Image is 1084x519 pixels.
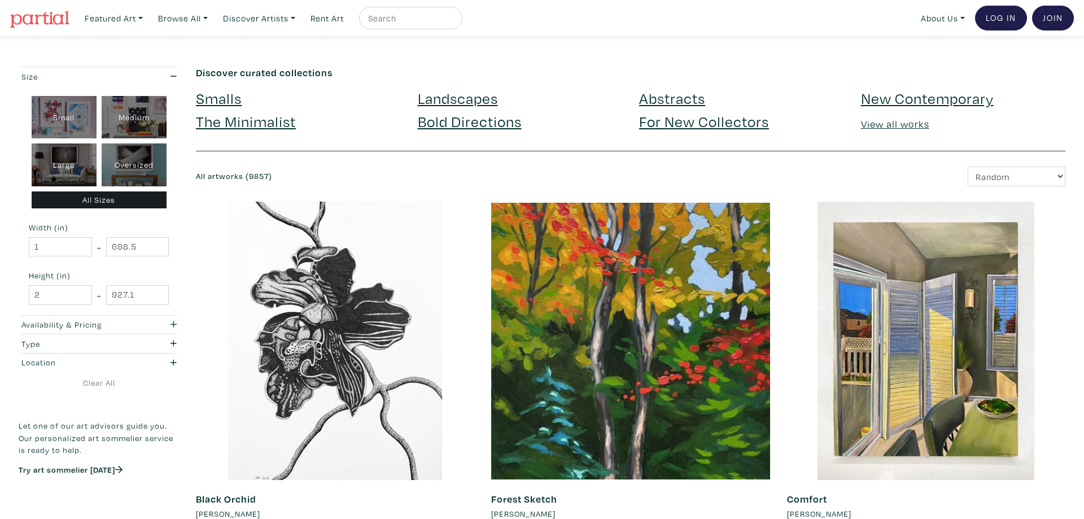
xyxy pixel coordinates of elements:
[29,272,169,280] small: Height (in)
[916,7,970,30] a: About Us
[639,111,769,131] a: For New Collectors
[1032,6,1074,30] a: Join
[32,143,97,186] div: Large
[21,338,134,350] div: Type
[19,420,179,456] p: Let one of our art advisors guide you. Our personalized art sommelier service is ready to help.
[491,492,557,505] a: Forest Sketch
[97,287,101,303] span: -
[19,316,179,334] button: Availability & Pricing
[418,111,522,131] a: Bold Directions
[196,172,622,181] h6: All artworks (9857)
[153,7,213,30] a: Browse All
[218,7,300,30] a: Discover Artists
[861,117,929,130] a: View all works
[196,492,256,505] a: Black Orchid
[975,6,1027,30] a: Log In
[196,111,296,131] a: The Minimalist
[21,319,134,331] div: Availability & Pricing
[102,143,167,186] div: Oversized
[19,487,179,511] iframe: Customer reviews powered by Trustpilot
[19,377,179,389] a: Clear All
[19,67,179,86] button: Size
[32,191,167,209] div: All Sizes
[32,96,97,139] div: Small
[418,88,498,108] a: Landscapes
[102,96,167,139] div: Medium
[787,492,827,505] a: Comfort
[19,354,179,372] button: Location
[19,334,179,353] button: Type
[29,224,169,232] small: Width (in)
[639,88,705,108] a: Abstracts
[80,7,148,30] a: Featured Art
[19,464,123,475] a: Try art sommelier [DATE]
[196,88,242,108] a: Smalls
[97,239,101,255] span: -
[196,67,1065,79] h6: Discover curated collections
[861,88,994,108] a: New Contemporary
[305,7,349,30] a: Rent Art
[367,11,452,25] input: Search
[21,71,134,83] div: Size
[21,356,134,369] div: Location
